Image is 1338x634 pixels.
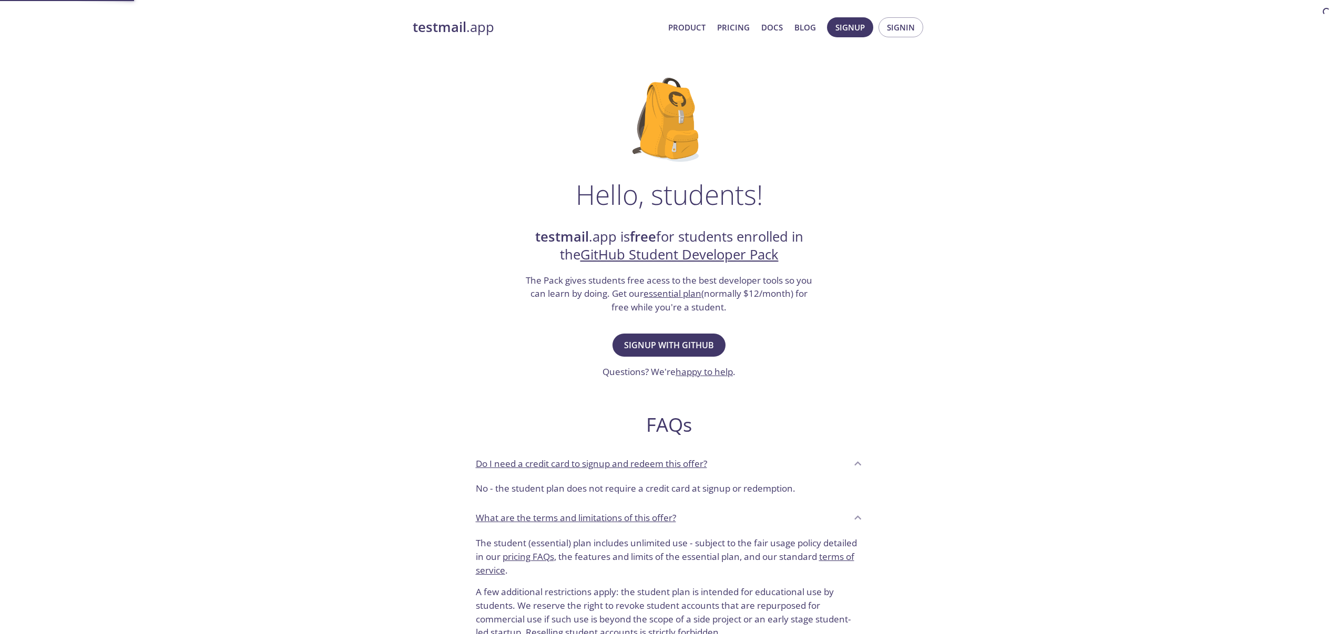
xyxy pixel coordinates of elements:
[476,482,863,495] p: No - the student plan does not require a credit card at signup or redemption.
[467,449,871,477] div: Do I need a credit card to signup and redeem this offer?
[630,227,656,246] strong: free
[535,227,589,246] strong: testmail
[717,20,750,34] a: Pricing
[676,366,733,378] a: happy to help
[476,457,707,471] p: Do I need a credit card to signup and redeem this offer?
[602,365,736,379] h3: Questions? We're .
[632,78,706,162] img: github-student-backpack.png
[503,550,554,563] a: pricing FAQs
[413,18,660,36] a: testmail.app
[879,17,923,37] button: Signin
[576,179,763,210] h1: Hello, students!
[413,18,466,36] strong: testmail
[467,477,871,504] div: Do I need a credit card to signup and redeem this offer?
[668,20,706,34] a: Product
[624,338,714,352] span: Signup with GitHub
[467,504,871,532] div: What are the terms and limitations of this offer?
[887,20,915,34] span: Signin
[467,413,871,436] h2: FAQs
[794,20,816,34] a: Blog
[476,511,676,525] p: What are the terms and limitations of this offer?
[525,228,814,264] h2: .app is for students enrolled in the
[612,334,726,357] button: Signup with GitHub
[827,17,873,37] button: Signup
[644,287,701,299] a: essential plan
[835,20,865,34] span: Signup
[476,536,863,577] p: The student (essential) plan includes unlimited use - subject to the fair usage policy detailed i...
[525,274,814,314] h3: The Pack gives students free acess to the best developer tools so you can learn by doing. Get our...
[580,245,779,264] a: GitHub Student Developer Pack
[761,20,783,34] a: Docs
[476,550,854,576] a: terms of service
